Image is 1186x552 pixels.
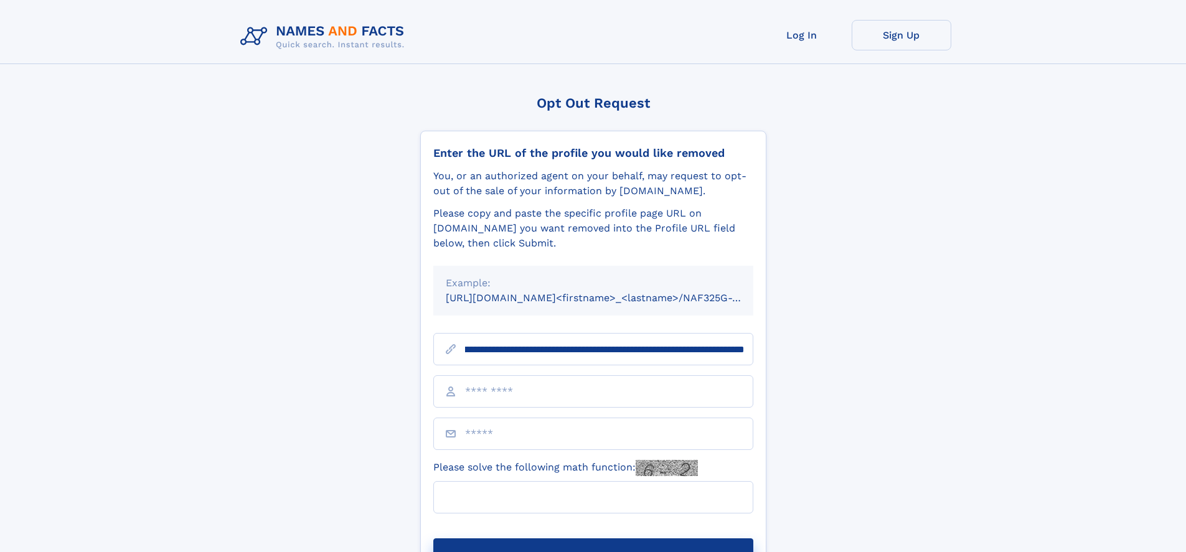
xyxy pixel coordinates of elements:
[852,20,951,50] a: Sign Up
[420,95,766,111] div: Opt Out Request
[752,20,852,50] a: Log In
[446,292,777,304] small: [URL][DOMAIN_NAME]<firstname>_<lastname>/NAF325G-xxxxxxxx
[433,206,753,251] div: Please copy and paste the specific profile page URL on [DOMAIN_NAME] you want removed into the Pr...
[433,460,698,476] label: Please solve the following math function:
[433,169,753,199] div: You, or an authorized agent on your behalf, may request to opt-out of the sale of your informatio...
[446,276,741,291] div: Example:
[433,146,753,160] div: Enter the URL of the profile you would like removed
[235,20,415,54] img: Logo Names and Facts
